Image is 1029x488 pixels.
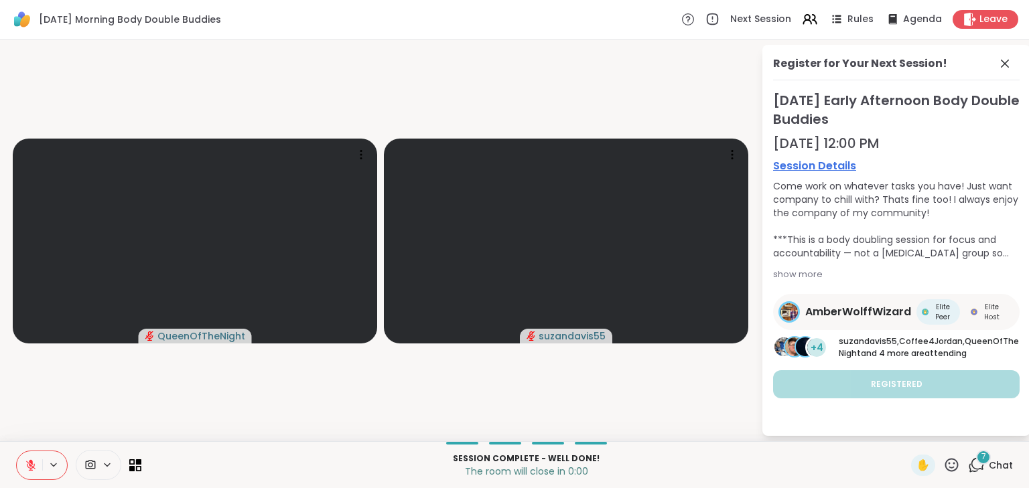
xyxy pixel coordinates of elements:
[871,378,922,390] span: Registered
[774,337,793,356] img: suzandavis55
[980,302,1004,322] span: Elite Host
[916,457,930,473] span: ✋
[773,370,1020,398] button: Registered
[773,158,1020,174] a: Session Details
[780,303,798,321] img: AmberWolffWizard
[847,13,874,26] span: Rules
[785,337,804,356] img: Coffee4Jordan
[730,13,791,26] span: Next Session
[839,335,1019,359] span: QueenOfTheNight
[539,329,606,343] span: suzandavis55
[773,268,1020,281] div: show more
[811,341,823,355] span: +4
[922,309,929,315] img: Elite Peer
[773,179,1020,260] div: Come work on whatever tasks you have! Just want company to chill with? Thats fine too! I always e...
[157,329,245,343] span: QueenOfTheNight
[773,134,1020,153] div: [DATE] 12:00 PM
[11,8,33,31] img: ShareWell Logomark
[981,451,986,463] span: 7
[773,91,1020,129] span: [DATE] Early Afternoon Body Double Buddies
[39,13,221,26] span: [DATE] Morning Body Double Buddies
[931,302,955,322] span: Elite Peer
[149,453,903,465] p: Session Complete - well done!
[839,335,899,347] span: suzandavis55 ,
[971,309,977,315] img: Elite Host
[839,335,1020,359] p: and 4 more are attending
[903,13,942,26] span: Agenda
[989,459,1013,472] span: Chat
[149,465,903,478] p: The room will close in 0:00
[796,337,815,356] img: QueenOfTheNight
[773,56,947,72] div: Register for Your Next Session!
[527,331,536,341] span: audio-muted
[979,13,1008,26] span: Leave
[773,294,1020,330] a: AmberWolffWizardAmberWolffWizardElite PeerElite PeerElite HostElite Host
[899,335,965,347] span: Coffee4Jordan ,
[805,304,911,320] span: AmberWolffWizard
[145,331,155,341] span: audio-muted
